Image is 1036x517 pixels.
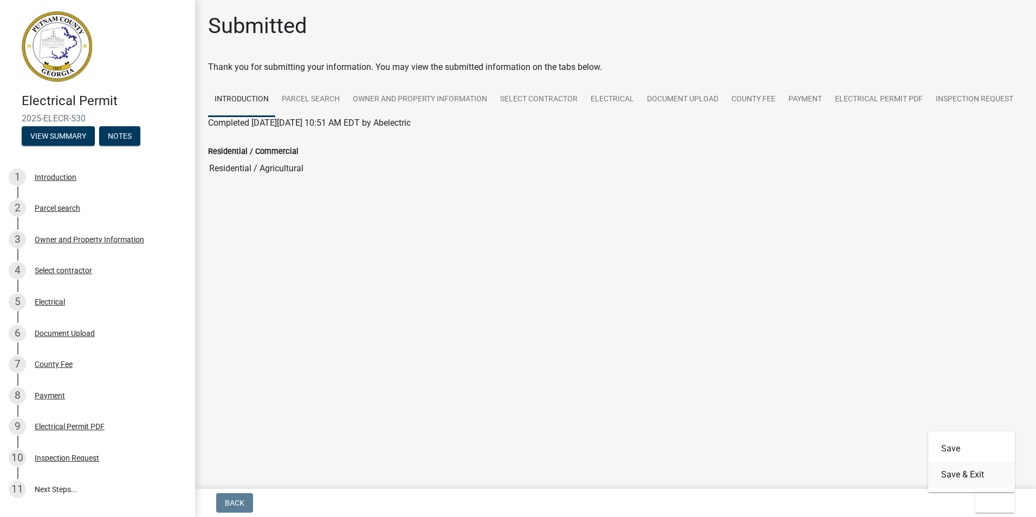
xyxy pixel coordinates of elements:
div: Exit [928,431,1015,492]
label: Residential / Commercial [208,148,299,156]
button: Back [216,493,253,513]
div: 9 [9,418,26,435]
div: Select contractor [35,267,92,274]
a: Document Upload [640,82,725,117]
button: Notes [99,126,140,146]
div: 5 [9,293,26,311]
button: Save & Exit [928,462,1015,488]
button: View Summary [22,126,95,146]
span: Exit [984,499,1000,507]
a: Inspection Request [929,82,1020,117]
div: 7 [9,356,26,373]
div: 1 [9,169,26,186]
a: Electrical [584,82,640,117]
div: 8 [9,387,26,404]
div: 2 [9,199,26,217]
div: Document Upload [35,329,95,337]
div: Owner and Property Information [35,236,144,243]
a: Introduction [208,82,275,117]
div: 3 [9,231,26,248]
a: Owner and Property Information [346,82,494,117]
a: Select contractor [494,82,584,117]
span: Back [225,499,244,507]
h1: Submitted [208,13,307,39]
img: Putnam County, Georgia [22,11,92,82]
div: 10 [9,449,26,467]
div: Thank you for submitting your information. You may view the submitted information on the tabs below. [208,61,1023,74]
wm-modal-confirm: Summary [22,132,95,141]
a: Electrical Permit PDF [828,82,929,117]
div: 6 [9,325,26,342]
div: Electrical [35,298,65,306]
h4: Electrical Permit [22,93,186,109]
a: County Fee [725,82,782,117]
div: 4 [9,262,26,279]
a: Parcel search [275,82,346,117]
button: Save [928,436,1015,462]
span: 2025-ELECR-530 [22,113,173,124]
button: Exit [975,493,1015,513]
div: Parcel search [35,204,80,212]
div: 11 [9,481,26,498]
a: Payment [782,82,828,117]
wm-modal-confirm: Notes [99,132,140,141]
div: Inspection Request [35,454,99,462]
div: Introduction [35,173,76,181]
div: Electrical Permit PDF [35,423,105,430]
span: Completed [DATE][DATE] 10:51 AM EDT by Abelectric [208,118,411,128]
div: County Fee [35,360,73,368]
div: Payment [35,392,65,399]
